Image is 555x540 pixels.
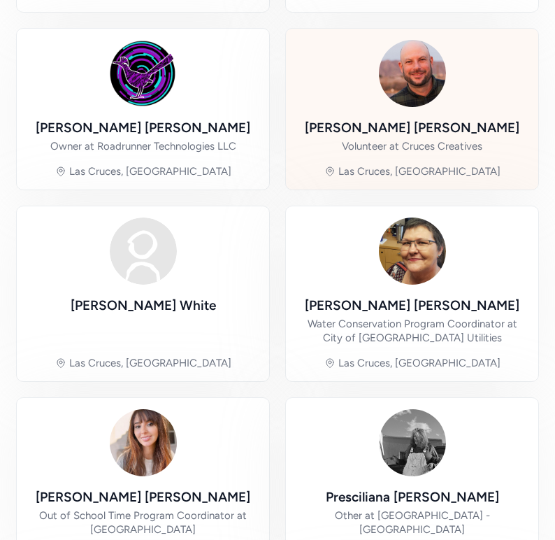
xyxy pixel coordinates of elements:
[297,509,527,537] div: Other at [GEOGRAPHIC_DATA] - [GEOGRAPHIC_DATA]
[305,296,519,315] div: [PERSON_NAME] [PERSON_NAME]
[71,296,216,315] div: [PERSON_NAME] White
[379,218,446,285] img: Avatar
[326,488,499,507] div: Presciliana [PERSON_NAME]
[110,409,177,476] img: Avatar
[36,488,250,507] div: [PERSON_NAME] [PERSON_NAME]
[28,509,258,537] div: Out of School Time Program Coordinator at [GEOGRAPHIC_DATA]
[379,409,446,476] img: Avatar
[110,218,177,285] img: Avatar
[297,317,527,345] div: Water Conservation Program Coordinator at City of [GEOGRAPHIC_DATA] Utilities
[69,356,231,370] div: Las Cruces, [GEOGRAPHIC_DATA]
[305,118,519,138] div: [PERSON_NAME] [PERSON_NAME]
[379,40,446,107] img: Avatar
[338,164,500,178] div: Las Cruces, [GEOGRAPHIC_DATA]
[50,139,236,153] div: Owner at Roadrunner Technologies LLC
[342,139,482,153] div: Volunteer at Cruces Creatives
[110,40,177,107] img: Avatar
[36,118,250,138] div: [PERSON_NAME] [PERSON_NAME]
[338,356,500,370] div: Las Cruces, [GEOGRAPHIC_DATA]
[69,164,231,178] div: Las Cruces, [GEOGRAPHIC_DATA]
